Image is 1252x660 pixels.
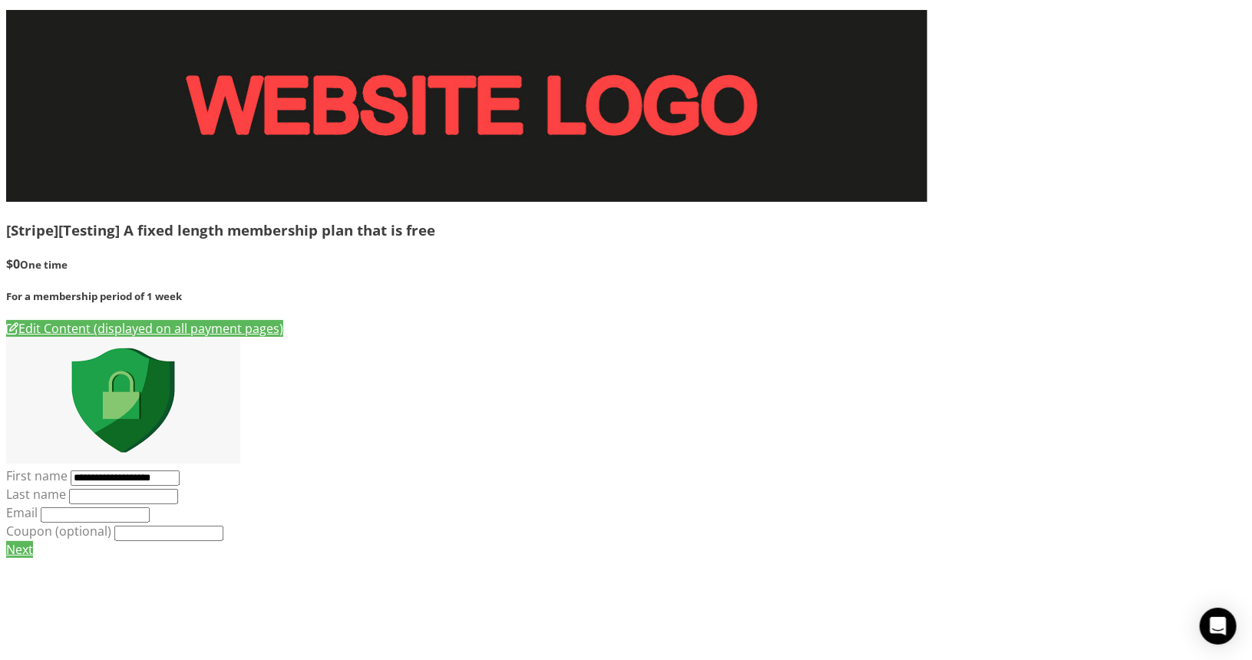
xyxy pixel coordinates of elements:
div: v 4.0.25 [43,25,75,37]
div: Domain Overview [58,91,137,101]
label: Email [6,504,38,521]
label: First name [6,467,68,484]
img: tab_keywords_by_traffic_grey.svg [153,89,165,101]
label: Coupon (optional) [6,523,111,540]
label: Last name [6,486,66,503]
div: Keywords by Traffic [170,91,259,101]
small: One time [20,258,68,272]
span: $0 [6,256,68,272]
img: WEBSITE-LOGO.jpg [6,10,927,202]
h5: For a membership period of 1 week [6,289,1246,303]
div: Domain: trainingtiltapp.localhost [40,40,183,52]
img: website_grey.svg [25,40,37,52]
img: logo_orange.svg [25,25,37,37]
a: Next [6,541,33,558]
h3: [Stripe][Testing] A fixed length membership plan that is free [6,220,1246,239]
img: tab_domain_overview_orange.svg [41,89,54,101]
img: 518b7c88-6960-4eef-aa1a-e6210a58f5d3.png [6,337,240,464]
a: Edit Content (displayed on all payment pages) [6,320,283,337]
div: Open Intercom Messenger [1200,608,1237,645]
